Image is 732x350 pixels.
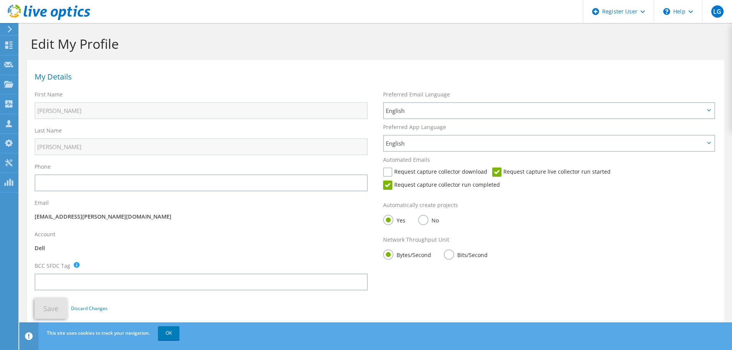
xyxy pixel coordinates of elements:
[35,199,49,207] label: Email
[383,181,500,190] label: Request capture collector run completed
[383,201,458,209] label: Automatically create projects
[383,249,431,259] label: Bytes/Second
[386,139,704,148] span: English
[31,36,717,52] h1: Edit My Profile
[418,215,439,224] label: No
[383,236,449,244] label: Network Throughput Unit
[35,127,62,134] label: Last Name
[47,330,150,336] span: This site uses cookies to track your navigation.
[492,168,611,177] label: Request capture live collector run started
[158,326,179,340] a: OK
[711,5,724,18] span: LG
[35,163,51,171] label: Phone
[663,8,670,15] svg: \n
[35,244,368,252] p: Dell
[383,123,446,131] label: Preferred App Language
[35,91,63,98] label: First Name
[444,249,488,259] label: Bits/Second
[383,91,450,98] label: Preferred Email Language
[383,156,430,164] label: Automated Emails
[35,212,368,221] p: [EMAIL_ADDRESS][PERSON_NAME][DOMAIN_NAME]
[383,168,487,177] label: Request capture collector download
[35,231,55,238] label: Account
[71,304,108,313] a: Discard Changes
[35,298,67,319] button: Save
[386,106,704,115] span: English
[35,73,713,81] h1: My Details
[35,262,70,270] label: BCC SFDC Tag
[383,215,405,224] label: Yes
